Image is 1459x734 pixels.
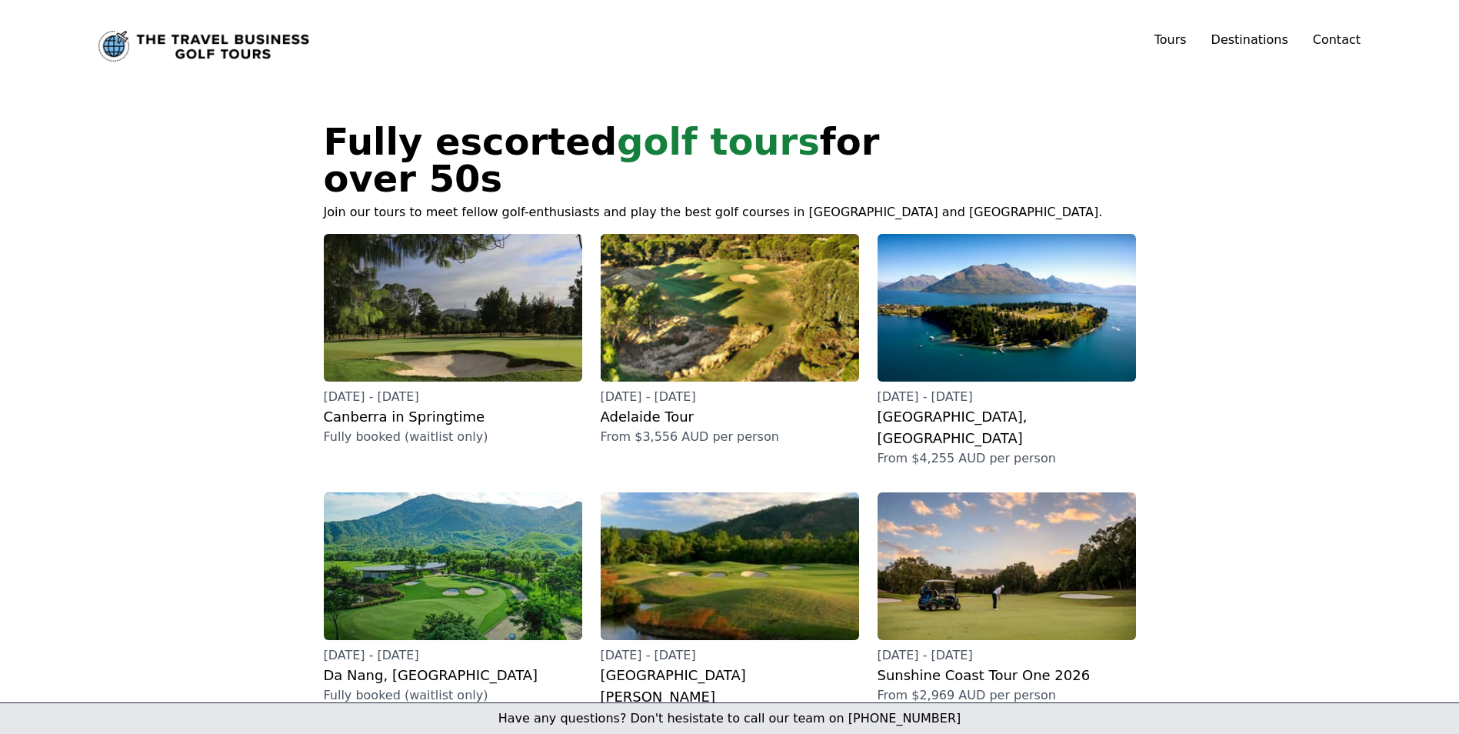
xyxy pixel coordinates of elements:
a: [DATE] - [DATE]Sunshine Coast Tour One 2026From $2,969 AUD per person [878,492,1136,705]
a: [DATE] - [DATE][GEOGRAPHIC_DATA], [GEOGRAPHIC_DATA]From $4,255 AUD per person [878,234,1136,468]
h2: [GEOGRAPHIC_DATA], [GEOGRAPHIC_DATA] [878,406,1136,449]
a: Contact [1313,31,1361,49]
a: Link to home page [98,31,309,62]
a: [DATE] - [DATE][GEOGRAPHIC_DATA][PERSON_NAME]From $2,299 AUD per person [601,492,859,726]
img: The Travel Business Golf Tours logo [98,31,309,62]
p: Join our tours to meet fellow golf-enthusiasts and play the best golf courses in [GEOGRAPHIC_DATA... [324,203,1136,222]
p: From $3,556 AUD per person [601,428,859,446]
a: Tours [1154,32,1187,47]
p: [DATE] - [DATE] [878,646,1136,665]
h2: Da Nang, [GEOGRAPHIC_DATA] [324,665,582,686]
p: [DATE] - [DATE] [324,646,582,665]
a: [DATE] - [DATE]Da Nang, [GEOGRAPHIC_DATA]Fully booked (waitlist only) [324,492,582,705]
a: [DATE] - [DATE]Adelaide TourFrom $3,556 AUD per person [601,234,859,446]
h2: [GEOGRAPHIC_DATA][PERSON_NAME] [601,665,859,708]
a: [DATE] - [DATE]Canberra in SpringtimeFully booked (waitlist only) [324,234,582,446]
p: [DATE] - [DATE] [601,388,859,406]
span: golf tours [617,120,820,163]
h2: Canberra in Springtime [324,406,582,428]
h2: Adelaide Tour [601,406,859,428]
p: Fully booked (waitlist only) [324,686,582,705]
p: [DATE] - [DATE] [324,388,582,406]
p: From $4,255 AUD per person [878,449,1136,468]
a: Destinations [1211,32,1288,47]
p: [DATE] - [DATE] [878,388,1136,406]
p: Fully booked (waitlist only) [324,428,582,446]
p: From $2,969 AUD per person [878,686,1136,705]
p: [DATE] - [DATE] [601,646,859,665]
h1: Fully escorted for over 50s [324,123,1013,197]
h2: Sunshine Coast Tour One 2026 [878,665,1136,686]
